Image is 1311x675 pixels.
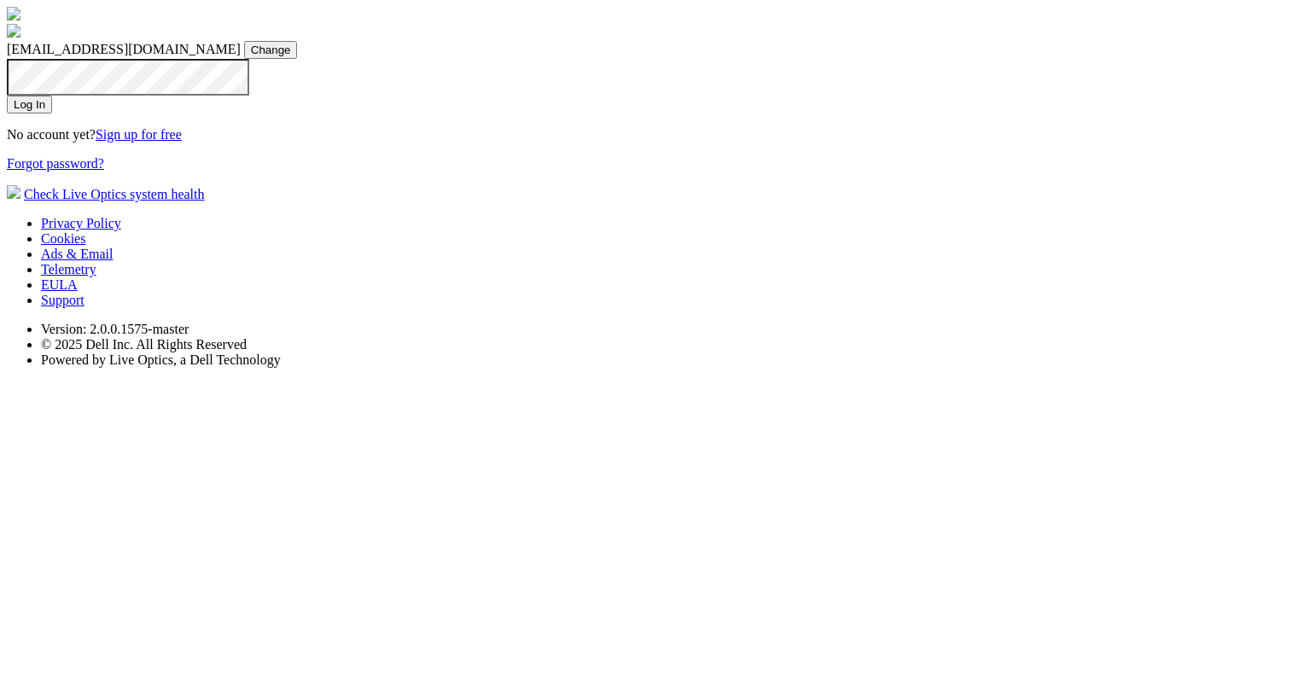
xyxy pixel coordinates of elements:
[41,216,121,230] a: Privacy Policy
[41,247,113,261] a: Ads & Email
[41,262,96,276] a: Telemetry
[41,322,1304,337] li: Version: 2.0.0.1575-master
[41,337,1304,352] li: © 2025 Dell Inc. All Rights Reserved
[7,7,20,20] img: liveoptics-logo.svg
[7,96,52,113] input: Log In
[96,127,182,142] a: Sign up for free
[41,293,84,307] a: Support
[7,42,241,56] span: [EMAIL_ADDRESS][DOMAIN_NAME]
[7,185,20,199] img: status-check-icon.svg
[244,41,298,59] input: Change
[41,231,85,246] a: Cookies
[41,352,1304,368] li: Powered by Live Optics, a Dell Technology
[7,127,1304,143] p: No account yet?
[24,187,205,201] a: Check Live Optics system health
[7,156,104,171] a: Forgot password?
[7,24,20,38] img: liveoptics-word.svg
[41,277,78,292] a: EULA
